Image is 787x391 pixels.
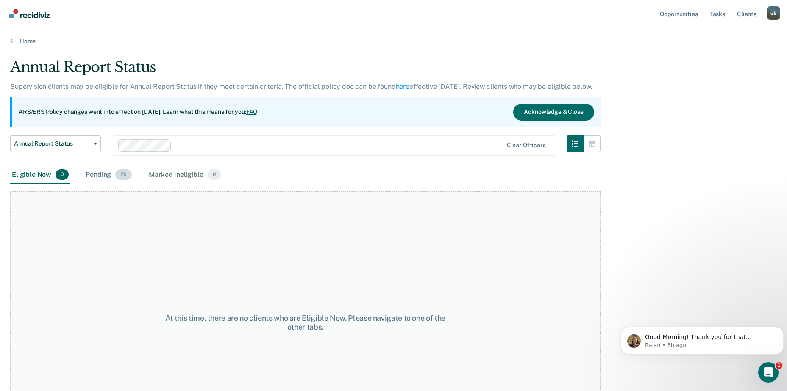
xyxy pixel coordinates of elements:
[10,135,101,152] button: Annual Report Status
[767,6,780,20] button: Profile dropdown button
[208,169,221,180] span: 0
[246,108,258,115] a: FAQ
[507,142,546,149] div: Clear officers
[758,362,779,383] iframe: Intercom live chat
[19,108,258,116] p: ARS/ERS Policy changes went into effect on [DATE]. Learn what this means for you:
[396,83,409,91] a: here
[10,37,777,45] a: Home
[10,58,601,83] div: Annual Report Status
[10,166,70,184] div: Eligible Now0
[158,314,453,332] div: At this time, there are no clients who are Eligible Now. Please navigate to one of the other tabs.
[56,169,69,180] span: 0
[9,9,50,18] img: Recidiviz
[776,362,782,369] span: 1
[10,83,592,91] p: Supervision clients may be eligible for Annual Report Status if they meet certain criteria. The o...
[84,166,133,184] div: Pending29
[14,140,90,147] span: Annual Report Status
[147,166,222,184] div: Marked Ineligible0
[617,309,787,368] iframe: Intercom notifications message
[513,104,594,121] button: Acknowledge & Close
[767,6,780,20] div: G E
[115,169,132,180] span: 29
